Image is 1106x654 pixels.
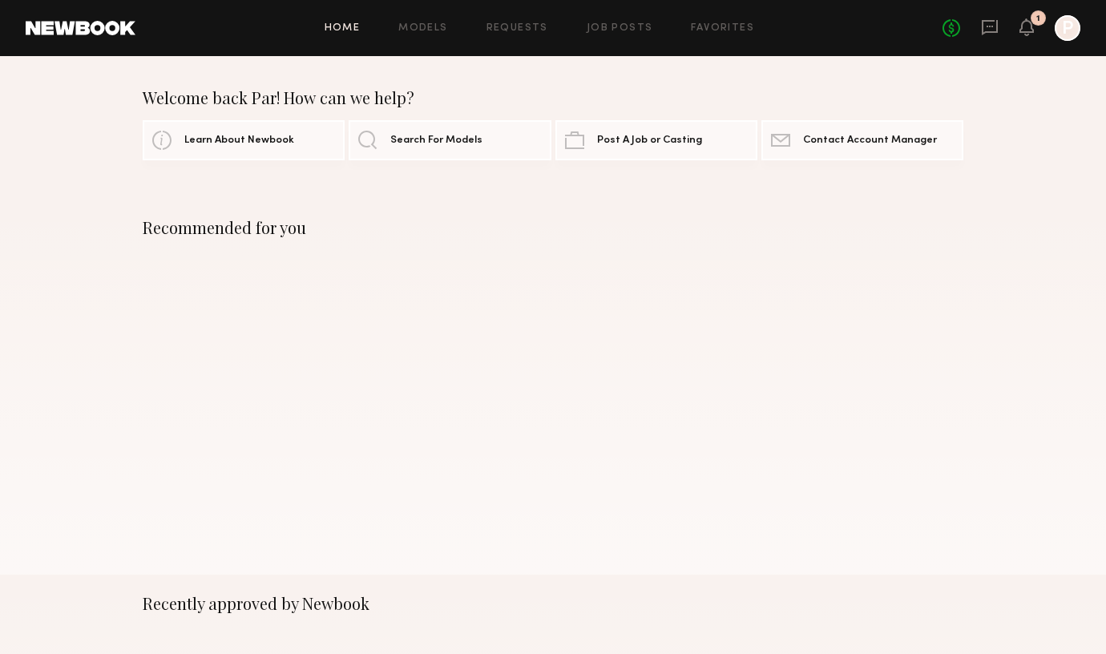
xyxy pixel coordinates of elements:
a: Home [325,23,361,34]
span: Contact Account Manager [803,135,937,146]
div: Welcome back Par! How can we help? [143,88,963,107]
div: Recently approved by Newbook [143,594,963,613]
div: 1 [1036,14,1040,23]
a: Requests [486,23,548,34]
a: Job Posts [587,23,653,34]
span: Learn About Newbook [184,135,294,146]
a: P [1055,15,1080,41]
a: Post A Job or Casting [555,120,757,160]
a: Learn About Newbook [143,120,345,160]
a: Contact Account Manager [761,120,963,160]
div: Recommended for you [143,218,963,237]
a: Favorites [691,23,754,34]
span: Post A Job or Casting [597,135,702,146]
a: Search For Models [349,120,551,160]
a: Models [398,23,447,34]
span: Search For Models [390,135,482,146]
